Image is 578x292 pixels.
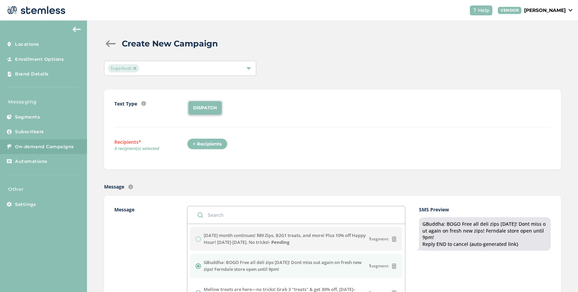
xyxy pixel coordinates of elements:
[104,183,124,190] label: Message
[15,128,44,135] span: Subscribers
[15,56,64,63] span: Enrollment Options
[114,138,187,154] label: Recipients*
[108,64,139,72] span: Sugarbudz
[269,239,289,245] strong: - Pending
[15,71,49,78] span: Brand Details
[15,201,36,208] span: Settings
[369,236,371,242] strong: 1
[133,67,136,70] img: icon-close-accent-8a337256.svg
[187,206,405,224] input: Search
[141,101,146,106] img: icon-info-236977d2.svg
[204,259,369,273] label: GBuddha: BOGO Free all deli zips [DATE]! Dont miss out again on fresh new zips! Ferndale store op...
[473,8,477,12] img: icon-help-white-03924b79.svg
[128,184,133,189] img: icon-info-236977d2.svg
[188,101,222,115] li: DISPATCH
[187,138,228,150] div: + Recipients
[524,7,566,14] p: [PERSON_NAME]
[114,100,137,107] label: Text Type
[73,27,81,32] img: icon-arrow-back-accent-c549486e.svg
[369,263,389,269] span: segment
[544,259,578,292] iframe: Chat Widget
[114,145,187,152] span: 0 recipient(s) selected
[568,9,573,12] img: icon_down-arrow-small-66adaf34.svg
[15,143,74,150] span: On-demand Campaigns
[122,38,218,50] h2: Create New Campaign
[478,7,490,14] span: Help
[369,236,389,242] span: segment
[498,7,521,14] div: VENDOR
[5,3,66,17] img: logo-dark-0685b13c.svg
[15,114,40,121] span: Segments
[204,232,369,246] label: [DATE] month continues! $89 Zips, B2G1 treats, and more! Plus 10% off Happy Hour! [DATE]-[DATE]. ...
[369,263,371,269] strong: 1
[15,158,47,165] span: Automations
[15,41,39,48] span: Locations
[419,206,551,213] label: SMS Preview
[422,221,547,247] div: GBuddha: BOGO Free all deli zips [DATE]! Dont miss out again on fresh new zips! Ferndale store op...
